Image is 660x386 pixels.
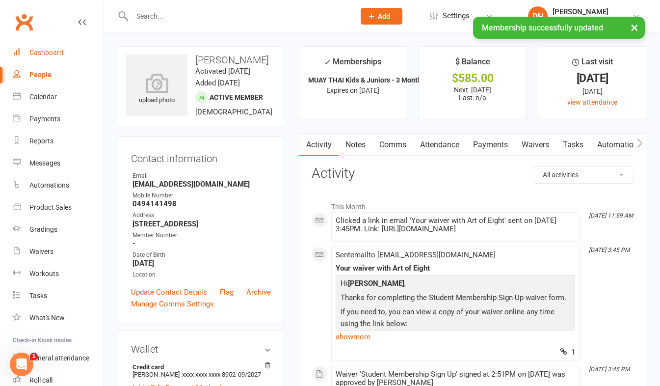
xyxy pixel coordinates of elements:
a: Archive [246,286,271,298]
div: What's New [29,314,65,322]
span: Active member [210,93,263,101]
a: Waivers [515,134,556,156]
a: Flag [220,286,234,298]
a: Clubworx [12,10,36,34]
li: [PERSON_NAME] [131,362,271,380]
div: upload photo [126,73,187,106]
p: Hi , [338,277,573,292]
a: What's New [13,307,104,329]
div: Clicked a link in email 'Your waiver with Art of Eight' sent on [DATE] 3:45PM. Link: [URL][DOMAIN... [336,217,575,233]
i: [DATE] 11:59 AM [589,212,633,219]
div: Member Number [132,231,271,240]
a: Workouts [13,263,104,285]
p: Next: [DATE] Last: n/a [428,86,517,102]
i: [DATE] 3:45 PM [589,366,630,373]
h3: [PERSON_NAME] [126,55,276,65]
span: 1 [560,348,575,357]
span: Settings [443,5,470,27]
div: Payments [29,115,60,123]
strong: [EMAIL_ADDRESS][DOMAIN_NAME] [132,180,271,189]
div: Art of Eight [553,16,608,25]
div: Your waiver with Art of Eight [336,264,575,273]
div: [DATE] [548,73,637,83]
h3: Wallet [131,344,271,355]
div: Membership successfully updated [473,17,645,39]
a: Tasks [556,134,590,156]
span: Sent email to [EMAIL_ADDRESS][DOMAIN_NAME] [336,250,496,259]
a: Calendar [13,86,104,108]
button: Add [361,8,402,25]
a: Attendance [413,134,466,156]
div: DH [528,6,548,26]
div: Waivers [29,248,53,255]
h3: Contact information [131,149,271,164]
a: People [13,64,104,86]
div: Reports [29,137,53,145]
div: Dashboard [29,49,63,56]
div: Memberships [324,55,381,74]
a: Payments [466,134,515,156]
strong: [STREET_ADDRESS] [132,220,271,228]
a: view attendance [567,98,617,106]
iframe: Intercom live chat [10,353,33,376]
a: Gradings [13,219,104,241]
div: Automations [29,181,69,189]
button: × [626,17,643,38]
span: 1 [30,353,38,360]
span: xxxx xxxx xxxx 8952 [182,371,236,378]
strong: Credit card [132,363,266,371]
time: Activated [DATE] [195,67,250,76]
li: This Month [312,196,634,212]
a: General attendance kiosk mode [13,347,104,369]
h3: Activity [312,166,634,181]
div: General attendance [29,354,89,362]
div: Messages [29,159,60,167]
div: Date of Birth [132,250,271,260]
strong: [DATE] [132,259,271,268]
strong: 0494141498 [132,199,271,208]
p: Thanks for completing the Student Membership Sign Up waiver form. [338,292,573,306]
div: Roll call [29,376,53,384]
a: Automations [590,134,649,156]
div: [PERSON_NAME] [553,7,608,16]
a: Payments [13,108,104,130]
div: Product Sales [29,203,72,211]
a: Waivers [13,241,104,263]
span: 09/2027 [238,371,261,378]
strong: MUAY THAI Kids & Juniors - 3 Month Plan [308,76,437,84]
span: Expires on [DATE] [326,86,379,94]
a: Update Contact Details [131,286,207,298]
div: Workouts [29,270,59,277]
a: Comms [372,134,413,156]
div: $ Balance [455,55,490,73]
a: show more [336,330,575,344]
div: [DATE] [548,86,637,97]
div: Tasks [29,292,47,300]
a: Tasks [13,285,104,307]
a: Messages [13,152,104,174]
p: If you need to, you can view a copy of your waiver online any time using the link below: [338,306,573,332]
strong: [PERSON_NAME] [348,279,404,288]
a: Manage Comms Settings [131,298,214,310]
input: Search... [129,9,348,23]
div: Location [132,270,271,279]
time: Added [DATE] [195,79,240,87]
strong: - [132,239,271,248]
a: Notes [339,134,372,156]
div: Calendar [29,93,57,101]
a: Automations [13,174,104,196]
span: Add [378,12,390,20]
i: ✓ [324,57,330,67]
a: Dashboard [13,42,104,64]
div: Address [132,211,271,220]
div: Last visit [572,55,613,73]
a: Activity [299,134,339,156]
span: [DEMOGRAPHIC_DATA] [195,108,272,116]
div: People [29,71,52,79]
i: [DATE] 3:45 PM [589,247,630,253]
a: Reports [13,130,104,152]
div: $585.00 [428,73,517,83]
div: Email [132,171,271,181]
a: Product Sales [13,196,104,219]
div: Mobile Number [132,191,271,200]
